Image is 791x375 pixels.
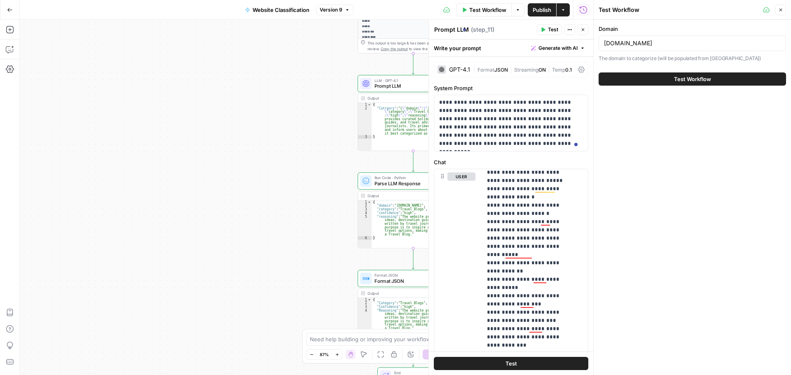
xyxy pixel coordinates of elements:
[412,54,414,74] g: Edge from step_10 to step_11
[358,309,372,330] div: 4
[471,26,494,34] span: ( step_11 )
[565,67,572,73] span: 0.1
[374,175,448,181] span: Run Code · Python
[537,24,562,35] button: Test
[358,135,372,139] div: 3
[599,25,786,33] label: Domain
[538,44,578,52] span: Generate with AI
[374,180,448,187] span: Parse LLM Response
[434,357,588,370] button: Test
[473,65,477,73] span: |
[316,5,353,15] button: Version 9
[546,65,552,73] span: |
[253,6,309,14] span: Website Classification
[358,204,372,207] div: 2
[548,26,558,33] span: Test
[674,75,711,83] span: Test Workflow
[477,67,494,73] span: Format
[508,65,514,73] span: |
[599,54,786,63] p: The domain to categorize (will be populated from [GEOGRAPHIC_DATA])
[358,207,372,211] div: 3
[604,39,781,47] input: example.com
[505,359,517,368] span: Test
[367,200,372,204] span: Toggle code folding, rows 1 through 6
[514,67,538,73] span: Streaming
[358,305,372,309] div: 3
[374,277,448,284] span: Format JSON
[434,158,588,166] label: Chat
[358,75,469,151] div: LLM · GPT-4.1Prompt LLMStep 11Output{ "Catrgory":"{\"domain\":\"[DOMAIN_NAME]\", \"category\":\"T...
[358,211,372,215] div: 4
[358,236,372,240] div: 6
[358,103,372,107] div: 1
[381,47,408,51] span: Copy the output
[456,3,511,16] button: Test Workflow
[367,298,372,302] span: Toggle code folding, rows 1 through 5
[374,82,448,89] span: Prompt LLM
[358,200,372,204] div: 1
[240,3,314,16] button: Website Classification
[528,43,588,54] button: Generate with AI
[538,67,546,73] span: ON
[533,6,551,14] span: Publish
[412,248,414,269] g: Edge from step_13 to step_12
[374,273,448,278] span: Format JSON
[429,40,593,56] div: Write your prompt
[528,3,556,16] button: Publish
[447,172,475,181] button: user
[374,77,448,83] span: LLM · GPT-4.1
[320,6,342,14] span: Version 9
[434,26,469,34] textarea: Prompt LLM
[412,151,414,172] g: Edge from step_11 to step_13
[320,351,329,358] span: 87%
[367,103,372,107] span: Toggle code folding, rows 1 through 3
[367,290,449,296] div: Output
[358,172,469,249] div: Run Code · PythonParse LLM ResponseStep 13Output{ "domain":"[DOMAIN_NAME]", "category":"Travel Bl...
[599,72,786,86] button: Test Workflow
[358,301,372,305] div: 2
[358,107,372,135] div: 2
[469,6,506,14] span: Test Workflow
[358,298,372,302] div: 1
[494,67,508,73] span: JSON
[552,67,565,73] span: Temp
[412,346,414,366] g: Edge from step_12 to end
[358,270,469,346] div: Format JSONFormat JSONStep 12Output{ "Category":"Travel Blogs", "Confidence":"high", "Reasoning":...
[367,40,466,52] div: This output is too large & has been abbreviated for review. to view the full content.
[449,67,470,72] div: GPT-4.1
[434,84,588,92] label: System Prompt
[358,215,372,236] div: 5
[367,95,449,101] div: Output
[367,193,449,198] div: Output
